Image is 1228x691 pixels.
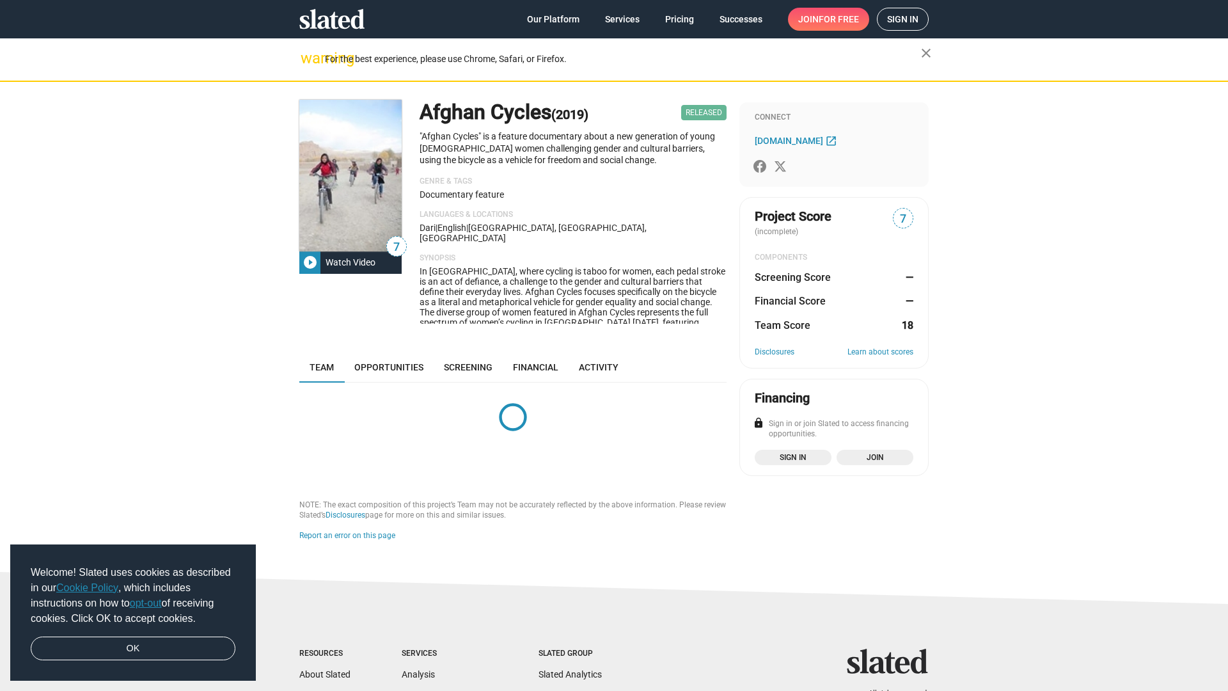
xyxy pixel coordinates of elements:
[681,105,727,120] span: Released
[299,500,727,521] div: NOTE: The exact composition of this project’s Team may not be accurately reflected by the above i...
[303,255,318,270] mat-icon: play_circle_filled
[31,565,235,626] span: Welcome! Slated uses cookies as described in our , which includes instructions on how to of recei...
[436,223,437,233] span: |
[299,100,402,251] img: Afghan Cycles
[517,8,590,31] a: Our Platform
[901,271,913,284] dd: —
[753,417,764,429] mat-icon: lock
[755,208,831,225] span: Project Score
[901,294,913,308] dd: —
[344,352,434,383] a: Opportunities
[819,8,859,31] span: for free
[299,669,350,679] a: About Slated
[569,352,629,383] a: Activity
[466,223,468,233] span: |
[844,451,906,464] span: Join
[720,8,762,31] span: Successes
[887,8,918,30] span: Sign in
[299,649,350,659] div: Resources
[755,419,913,440] div: Sign in or join Slated to access financing opportunities.
[420,131,727,166] p: "Afghan Cycles" is a feature documentary about a new generation of young [DEMOGRAPHIC_DATA] women...
[299,531,395,541] button: Report an error on this page
[655,8,704,31] a: Pricing
[10,544,256,681] div: cookieconsent
[755,113,913,123] div: Connect
[420,266,725,399] span: In [GEOGRAPHIC_DATA], where cycling is taboo for women, each pedal stroke is an act of defiance, ...
[420,223,436,233] span: Dari
[825,134,837,147] mat-icon: open_in_new
[755,450,831,465] a: Sign in
[31,637,235,661] a: dismiss cookie message
[437,223,466,233] span: English
[788,8,869,31] a: Joinfor free
[434,352,503,383] a: Screening
[527,8,579,31] span: Our Platform
[420,253,727,264] p: Synopsis
[301,51,316,66] mat-icon: warning
[755,390,810,407] div: Financing
[539,649,626,659] div: Slated Group
[755,319,810,332] dt: Team Score
[798,8,859,31] span: Join
[513,362,558,372] span: Financial
[847,347,913,358] a: Learn about scores
[579,362,618,372] span: Activity
[387,239,406,256] span: 7
[893,210,913,228] span: 7
[755,133,840,148] a: [DOMAIN_NAME]
[354,362,423,372] span: Opportunities
[595,8,650,31] a: Services
[299,251,402,274] button: Watch Video
[130,598,162,608] a: opt-out
[755,271,831,284] dt: Screening Score
[444,362,492,372] span: Screening
[901,319,913,332] dd: 18
[326,511,365,520] a: Disclosures
[755,347,794,358] a: Disclosures
[402,649,487,659] div: Services
[605,8,640,31] span: Services
[420,210,727,220] p: Languages & Locations
[551,107,588,122] span: (2019)
[402,669,435,679] a: Analysis
[56,582,118,593] a: Cookie Policy
[325,51,921,68] div: For the best experience, please use Chrome, Safari, or Firefox.
[709,8,773,31] a: Successes
[420,223,647,243] span: [GEOGRAPHIC_DATA], [GEOGRAPHIC_DATA], [GEOGRAPHIC_DATA]
[755,294,826,308] dt: Financial Score
[755,136,823,146] span: [DOMAIN_NAME]
[420,189,504,200] span: Documentary feature
[665,8,694,31] span: Pricing
[918,45,934,61] mat-icon: close
[762,451,824,464] span: Sign in
[877,8,929,31] a: Sign in
[755,227,801,236] span: (incomplete)
[755,253,913,263] div: COMPONENTS
[299,352,344,383] a: Team
[420,99,588,126] h1: Afghan Cycles
[503,352,569,383] a: Financial
[420,177,727,187] p: Genre & Tags
[320,251,381,274] div: Watch Video
[539,669,602,679] a: Slated Analytics
[310,362,334,372] span: Team
[837,450,913,465] a: Join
